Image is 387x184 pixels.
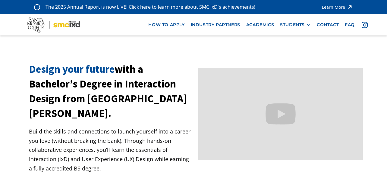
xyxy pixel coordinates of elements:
a: Learn More [322,3,353,11]
a: how to apply [145,19,187,30]
span: Design your future [29,63,115,76]
a: faq [342,19,358,30]
a: industry partners [188,19,243,30]
img: icon - information - alert [34,4,40,10]
img: icon - instagram [362,22,368,28]
h1: with a Bachelor’s Degree in Interaction Design from [GEOGRAPHIC_DATA][PERSON_NAME]. [29,62,193,121]
iframe: Design your future with a Bachelor's Degree in Interaction Design from Santa Monica College [198,68,363,160]
div: STUDENTS [280,22,311,27]
p: The 2025 Annual Report is now LIVE! Click here to learn more about SMC IxD's achievements! [46,3,256,11]
a: Academics [243,19,277,30]
div: STUDENTS [280,22,305,27]
div: Learn More [322,5,345,9]
img: icon - arrow - alert [347,3,353,11]
p: Build the skills and connections to launch yourself into a career you love (without breaking the ... [29,127,193,173]
img: Santa Monica College - SMC IxD logo [27,17,80,32]
a: contact [314,19,342,30]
